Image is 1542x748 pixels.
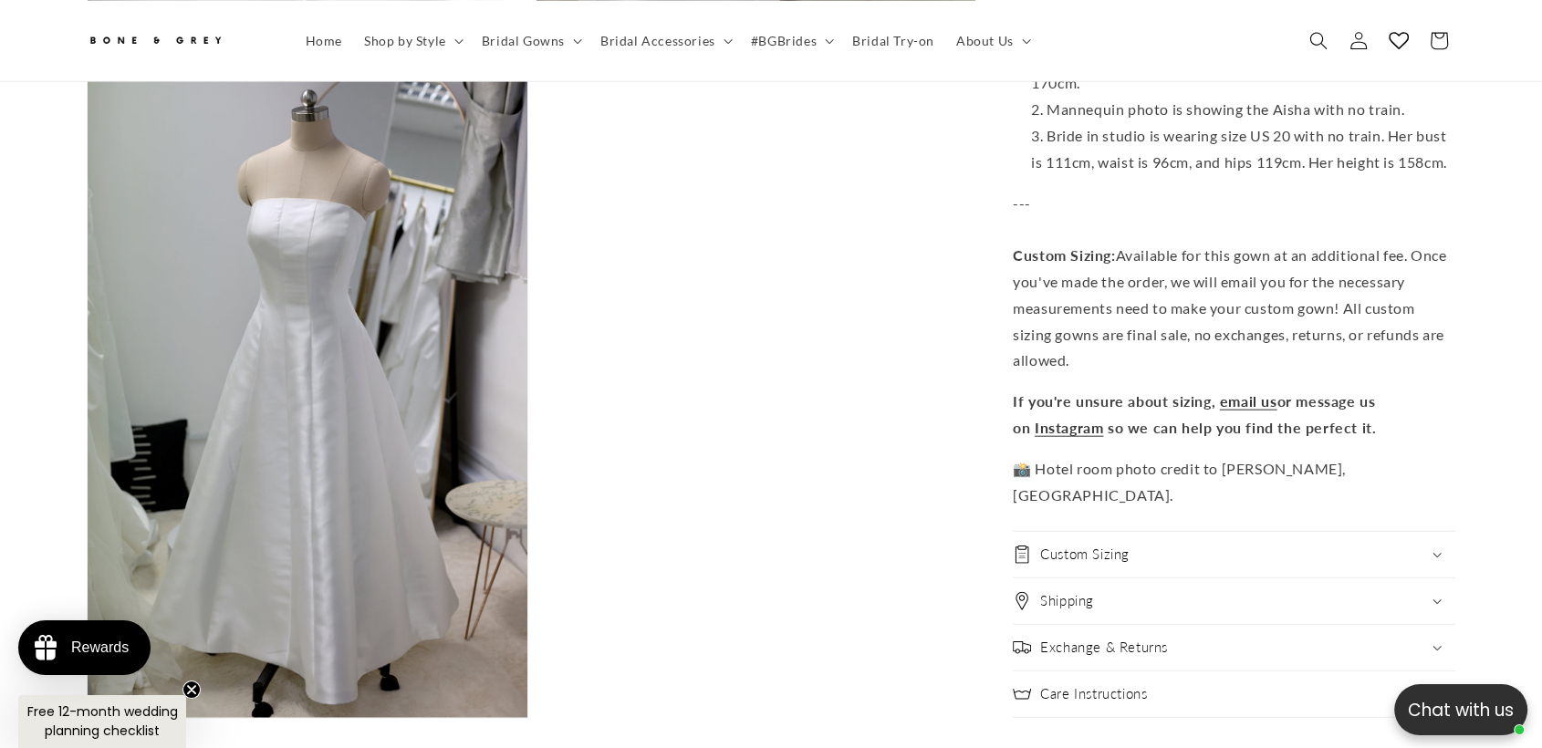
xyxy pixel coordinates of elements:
[364,32,446,48] span: Shop by Style
[945,21,1038,59] summary: About Us
[14,451,146,471] div: [PERSON_NAME] L
[1031,123,1455,176] li: Bride in studio is wearing size US 20 with no train. Her bust is 111cm, waist is 96cm, and hips 1...
[1013,246,1115,264] strong: Custom Sizing:
[80,18,276,62] a: Bone and Grey Bridal
[1040,639,1168,658] h2: Exchange & Returns
[215,451,253,471] div: [DATE]
[1013,626,1455,671] summary: Exchange & Returns
[18,695,186,748] div: Free 12-month wedding planning checklistClose teaser
[1394,684,1527,735] button: Open chatbox
[1031,48,1422,92] span: Her bust is 79cm, waist is 63cm, hips 82cm. Her height is 170cm.
[1013,672,1455,718] summary: Care Instructions
[1040,593,1094,611] h2: Shipping
[1220,392,1277,410] a: email us
[600,32,715,48] span: Bridal Accessories
[1035,419,1103,436] a: Instagram
[589,21,740,59] summary: Bridal Accessories
[276,99,542,257] a: H L [DATE] Saw this beauty at their Singapore studio and decided to get it in custom size. Was wo...
[471,21,589,59] summary: Bridal Gowns
[1040,546,1130,565] h2: Custom Sizing
[841,21,945,59] a: Bridal Try-on
[751,32,817,48] span: #BGBrides
[1013,579,1455,625] summary: Shipping
[71,639,129,656] div: Rewards
[353,21,471,59] summary: Shop by Style
[740,21,841,59] summary: #BGBrides
[289,160,528,249] div: Saw this beauty at their Singapore studio and decided to get it in custom size. Was worried becau...
[482,32,565,48] span: Bridal Gowns
[1013,533,1455,578] summary: Custom Sizing
[1040,686,1147,704] h2: Care Instructions
[14,503,253,610] div: Went for a try-on. Bone and [PERSON_NAME]'s gowns are beautiful yet affordable! Highly recommende...
[1013,392,1376,436] b: If you're unsure about sizing, or message us on so we can help you find the perfect it.
[27,702,178,740] span: Free 12-month wedding planning checklist
[1013,191,1455,375] p: --- Available for this gown at an additional fee. Once you've made the order, we will email you f...
[1031,97,1455,123] li: Mannequin photo is showing the Aisha with no train.
[852,32,934,48] span: Bridal Try-on
[1298,20,1339,60] summary: Search
[956,32,1014,48] span: About Us
[1013,456,1455,509] p: 📸 Hotel room photo credit to [PERSON_NAME], [GEOGRAPHIC_DATA].
[1394,697,1527,723] p: Chat with us
[182,680,201,699] button: Close teaser
[295,21,353,59] a: Home
[491,108,528,128] div: [DATE]
[87,26,224,56] img: Bone and Grey Bridal
[1247,33,1369,64] button: Write a review
[306,32,342,48] span: Home
[289,108,312,128] div: H L
[5,99,262,442] img: 4306346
